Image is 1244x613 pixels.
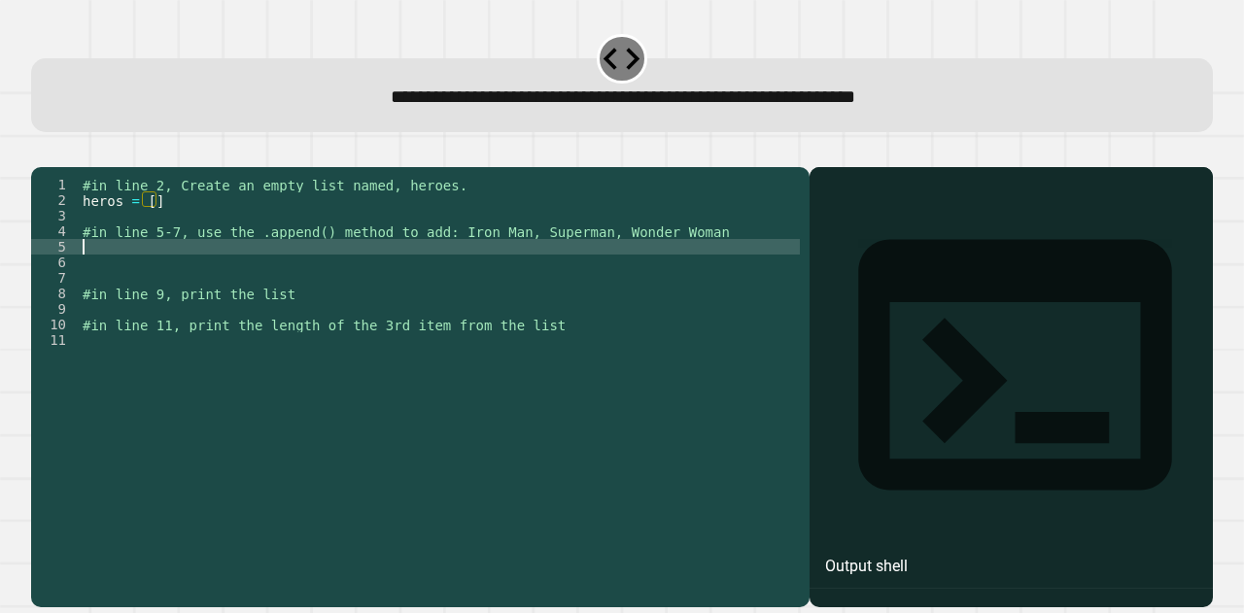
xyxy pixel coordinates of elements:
div: 9 [31,301,79,317]
div: 8 [31,286,79,301]
div: 2 [31,192,79,208]
div: 5 [31,239,79,255]
div: 7 [31,270,79,286]
div: 1 [31,177,79,192]
div: 6 [31,255,79,270]
div: 4 [31,223,79,239]
div: 11 [31,332,79,348]
div: 3 [31,208,79,223]
div: 10 [31,317,79,332]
